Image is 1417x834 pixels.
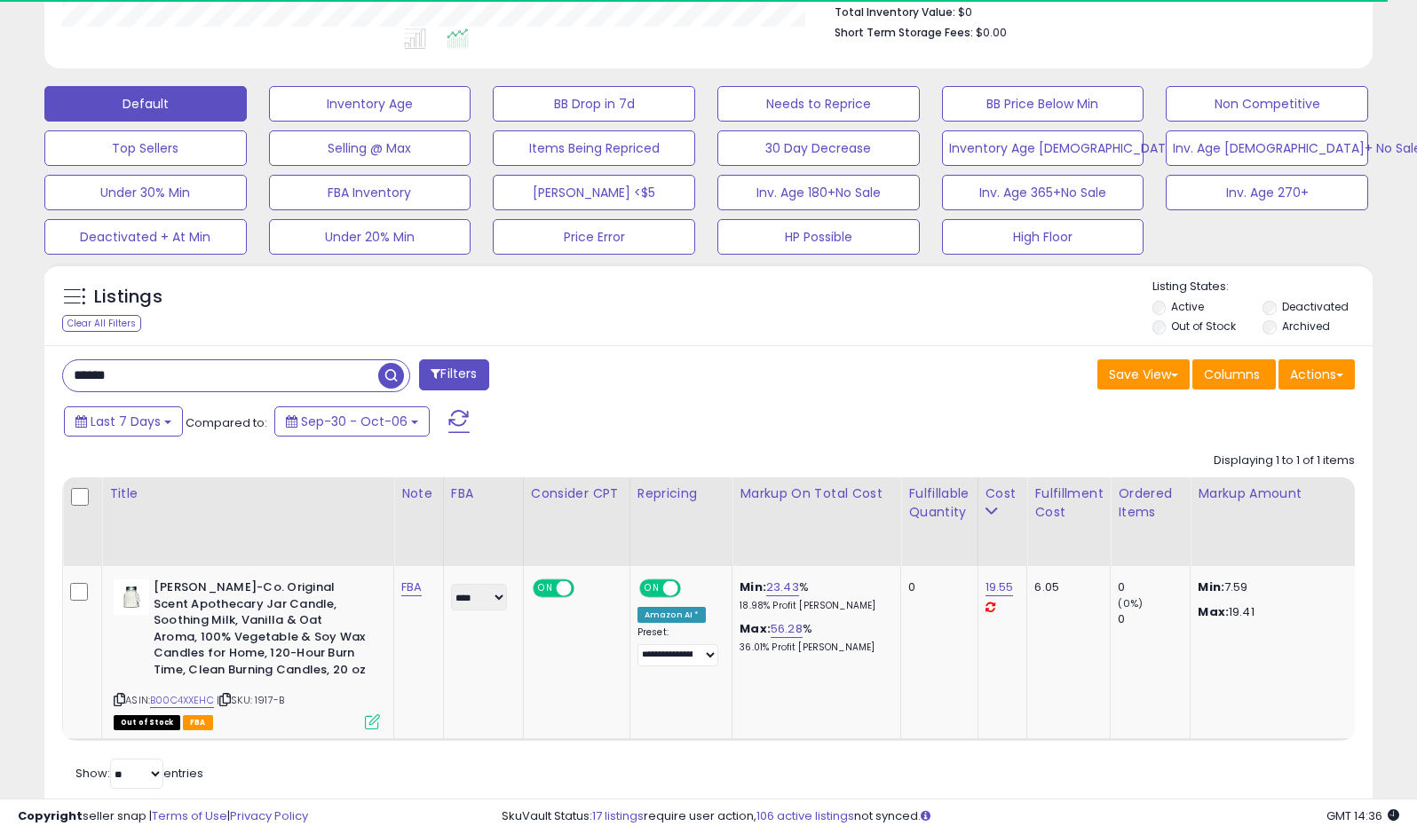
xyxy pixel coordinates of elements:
div: Preset: [637,626,719,666]
button: Inv. Age 180+No Sale [717,175,920,210]
a: 23.43 [766,578,799,596]
h5: Listings [94,285,162,310]
button: Deactivated + At Min [44,219,247,255]
b: Total Inventory Value: [835,4,955,20]
div: 0 [1118,579,1190,595]
span: 2025-10-14 14:36 GMT [1326,807,1399,824]
div: 0 [1118,611,1190,627]
div: 0 [908,579,963,595]
a: Terms of Use [152,807,227,824]
b: Min: [740,578,766,595]
button: Inv. Age [DEMOGRAPHIC_DATA]+ No Sale [1166,130,1368,166]
button: Inv. Age 270+ [1166,175,1368,210]
div: SkuVault Status: require user action, not synced. [502,808,1399,825]
div: Note [401,484,436,503]
p: 7.59 [1198,579,1345,595]
div: Title [109,484,386,503]
p: Listing States: [1152,279,1373,295]
a: B00C4XXEHC [150,693,214,708]
div: Fulfillment Cost [1034,484,1103,522]
button: Inventory Age [269,86,471,122]
b: Max: [740,620,771,637]
div: % [740,579,887,612]
div: FBA [451,484,516,503]
span: Columns [1204,366,1260,383]
a: FBA [401,578,422,596]
button: Top Sellers [44,130,247,166]
span: | SKU: 1917-B [217,693,284,707]
div: Fulfillable Quantity [908,484,970,522]
div: % [740,621,887,654]
button: Default [44,86,247,122]
span: Sep-30 - Oct-06 [301,413,408,430]
label: Out of Stock [1171,319,1236,334]
div: Markup Amount [1198,484,1351,503]
button: BB Drop in 7d [493,86,695,122]
strong: Min: [1198,578,1224,595]
button: Inv. Age 365+No Sale [942,175,1144,210]
strong: Copyright [18,807,83,824]
label: Active [1171,299,1204,314]
button: High Floor [942,219,1144,255]
button: 30 Day Decrease [717,130,920,166]
div: Displaying 1 to 1 of 1 items [1214,452,1355,469]
div: Repricing [637,484,725,503]
strong: Max: [1198,603,1229,620]
small: (0%) [1118,596,1143,610]
button: Selling @ Max [269,130,471,166]
a: 17 listings [592,807,644,824]
div: seller snap | | [18,808,308,825]
button: Items Being Repriced [493,130,695,166]
th: The percentage added to the cost of goods (COGS) that forms the calculator for Min & Max prices. [732,477,901,566]
button: Last 7 Days [64,406,183,437]
span: ON [534,581,557,596]
span: OFF [572,581,600,596]
b: Short Term Storage Fees: [835,25,973,40]
a: Privacy Policy [230,807,308,824]
span: Show: entries [75,765,203,782]
span: OFF [678,581,707,596]
p: 19.41 [1198,604,1345,620]
span: FBA [183,715,213,730]
button: [PERSON_NAME] <$5 [493,175,695,210]
p: 36.01% Profit [PERSON_NAME] [740,641,887,654]
p: 18.98% Profit [PERSON_NAME] [740,600,887,612]
button: Sep-30 - Oct-06 [274,406,430,437]
span: $0.00 [976,24,1007,41]
button: HP Possible [717,219,920,255]
div: ASIN: [114,579,380,728]
button: Columns [1192,359,1276,389]
div: Cost [986,484,1020,503]
button: Needs to Reprice [717,86,920,122]
a: 56.28 [771,620,803,638]
span: Last 7 Days [91,413,161,430]
button: Price Error [493,219,695,255]
button: FBA Inventory [269,175,471,210]
div: Markup on Total Cost [740,484,893,503]
div: Amazon AI * [637,607,707,623]
button: Non Competitive [1166,86,1368,122]
a: 106 active listings [756,807,854,824]
img: 31IKCkip1mL._SL40_.jpg [114,579,149,615]
div: Ordered Items [1118,484,1183,522]
a: 19.55 [986,578,1014,596]
th: CSV column name: cust_attr_1_FBA [443,477,523,566]
button: Under 20% Min [269,219,471,255]
span: Compared to: [186,414,267,431]
button: Save View [1097,359,1190,389]
div: Consider CPT [531,484,622,503]
label: Archived [1282,319,1330,334]
button: Actions [1278,359,1355,389]
b: [PERSON_NAME]-Co. Original Scent Apothecary Jar Candle, Soothing Milk, Vanilla & Oat Aroma, 100% ... [154,579,369,682]
button: Inventory Age [DEMOGRAPHIC_DATA]+ [942,130,1144,166]
label: Deactivated [1282,299,1349,314]
span: ON [641,581,663,596]
div: 6.05 [1034,579,1096,595]
button: Under 30% Min [44,175,247,210]
span: All listings that are currently out of stock and unavailable for purchase on Amazon [114,715,180,730]
button: Filters [419,359,488,390]
button: BB Price Below Min [942,86,1144,122]
div: Clear All Filters [62,315,141,332]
